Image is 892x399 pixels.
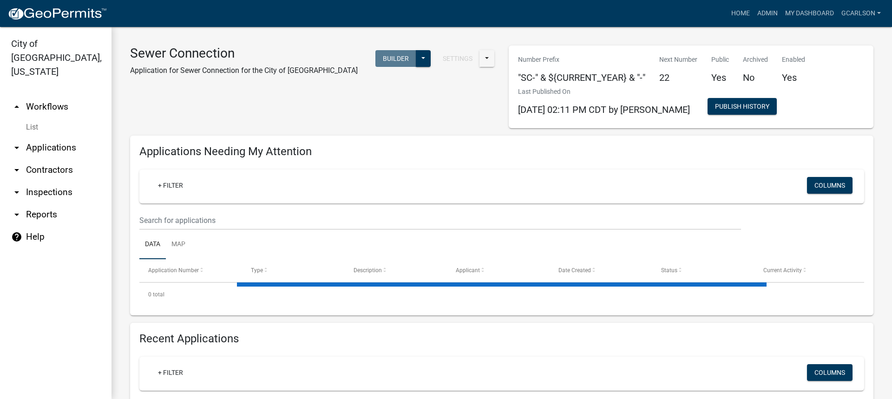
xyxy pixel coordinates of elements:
datatable-header-cell: Date Created [550,259,652,281]
h5: "SC-" & ${CURRENT_YEAR} & "-" [518,72,645,83]
p: Public [711,55,729,65]
button: Publish History [708,98,777,115]
p: Last Published On [518,87,690,97]
h4: Recent Applications [139,332,864,346]
i: arrow_drop_down [11,187,22,198]
i: arrow_drop_down [11,164,22,176]
span: Current Activity [763,267,802,274]
datatable-header-cell: Current Activity [754,259,857,281]
h4: Applications Needing My Attention [139,145,864,158]
a: Home [728,5,754,22]
button: Builder [375,50,416,67]
wm-modal-confirm: Workflow Publish History [708,104,777,111]
i: arrow_drop_down [11,209,22,220]
span: Date Created [558,267,591,274]
a: + Filter [151,364,190,381]
datatable-header-cell: Application Number [139,259,242,281]
span: Status [661,267,677,274]
a: My Dashboard [781,5,838,22]
h5: Yes [711,72,729,83]
h5: Yes [782,72,805,83]
h3: Sewer Connection [130,46,358,61]
a: Admin [754,5,781,22]
a: gcarlson [838,5,885,22]
datatable-header-cell: Type [242,259,345,281]
span: Type [251,267,263,274]
p: Number Prefix [518,55,645,65]
p: Next Number [659,55,697,65]
button: Settings [435,50,480,67]
i: arrow_drop_down [11,142,22,153]
input: Search for applications [139,211,741,230]
div: 0 total [139,283,864,306]
i: help [11,231,22,242]
a: Map [166,230,191,260]
h5: No [743,72,768,83]
span: Application Number [148,267,199,274]
button: Columns [807,364,853,381]
datatable-header-cell: Description [344,259,447,281]
p: Archived [743,55,768,65]
span: Description [354,267,382,274]
i: arrow_drop_up [11,101,22,112]
p: Application for Sewer Connection for the City of [GEOGRAPHIC_DATA] [130,65,358,76]
h5: 22 [659,72,697,83]
a: + Filter [151,177,190,194]
datatable-header-cell: Status [652,259,755,281]
p: Enabled [782,55,805,65]
span: Applicant [456,267,480,274]
datatable-header-cell: Applicant [447,259,550,281]
a: Data [139,230,166,260]
span: [DATE] 02:11 PM CDT by [PERSON_NAME] [518,104,690,115]
button: Columns [807,177,853,194]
